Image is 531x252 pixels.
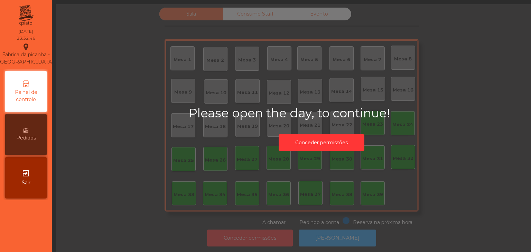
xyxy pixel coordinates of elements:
i: location_on [22,43,30,51]
h2: Please open the day, to continue! [189,106,454,120]
img: qpiato [17,3,34,28]
span: Sair [22,179,30,186]
div: [DATE] [19,28,33,35]
i: exit_to_app [22,169,30,177]
div: 23:32:46 [17,35,35,41]
button: Conceder permissões [279,134,364,151]
span: Painel de controlo [7,89,45,103]
span: Pedidos [16,134,36,142]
